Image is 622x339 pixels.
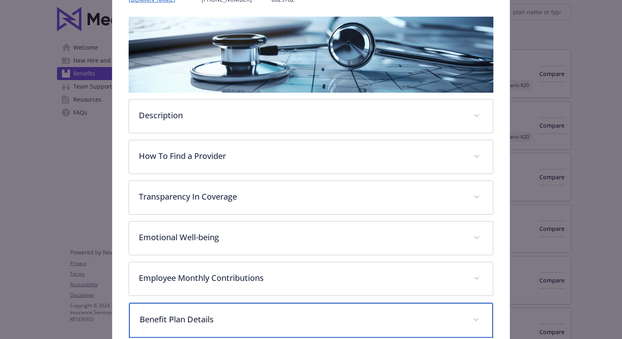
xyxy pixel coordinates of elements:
[129,303,493,338] div: Benefit Plan Details
[139,231,464,243] p: Emotional Well-being
[129,140,493,174] div: How To Find a Provider
[129,262,493,296] div: Employee Monthly Contributions
[139,272,464,284] p: Employee Monthly Contributions
[129,222,493,255] div: Emotional Well-being
[139,191,464,203] p: Transparency In Coverage
[140,313,463,326] p: Benefit Plan Details
[139,109,464,122] p: Description
[129,181,493,214] div: Transparency In Coverage
[129,17,493,93] img: banner
[139,150,464,162] p: How To Find a Provider
[129,100,493,133] div: Description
